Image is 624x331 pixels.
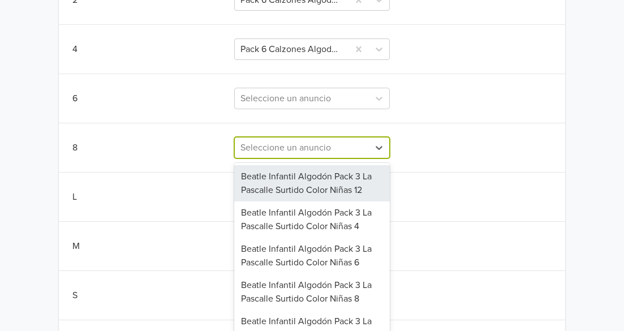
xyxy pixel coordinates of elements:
[234,165,389,201] div: Beatle Infantil Algodón Pack 3 La Pascalle Surtido Color Niñas 12
[72,239,232,253] div: M
[234,238,389,274] div: Beatle Infantil Algodón Pack 3 La Pascalle Surtido Color Niñas 6
[72,289,232,302] div: S
[72,190,232,204] div: L
[72,42,232,56] div: 4
[234,274,389,310] div: Beatle Infantil Algodón Pack 3 La Pascalle Surtido Color Niñas 8
[72,141,232,154] div: 8
[234,201,389,238] div: Beatle Infantil Algodón Pack 3 La Pascalle Surtido Color Niñas 4
[72,92,232,105] div: 6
